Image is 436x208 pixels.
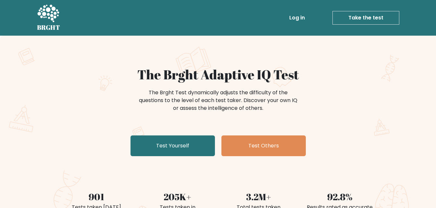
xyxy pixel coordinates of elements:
[60,190,133,203] div: 901
[141,190,214,203] div: 205K+
[37,24,60,31] h5: BRGHT
[303,190,377,203] div: 92.8%
[221,135,306,156] a: Test Others
[60,67,377,82] h1: The Brght Adaptive IQ Test
[131,135,215,156] a: Test Yourself
[332,11,399,25] a: Take the test
[222,190,295,203] div: 3.2M+
[137,89,299,112] div: The Brght Test dynamically adjusts the difficulty of the questions to the level of each test take...
[37,3,60,33] a: BRGHT
[287,11,307,24] a: Log in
